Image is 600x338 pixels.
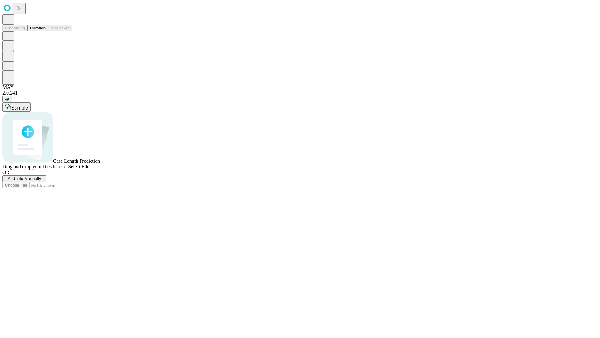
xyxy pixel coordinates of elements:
[48,25,72,31] button: Block Size
[2,90,597,96] div: 2.0.241
[2,102,31,112] button: Sample
[2,164,67,169] span: Drag and drop your files here or
[11,105,28,110] span: Sample
[5,97,9,101] span: @
[2,96,12,102] button: @
[2,25,27,31] button: Smoothing
[2,84,597,90] div: MAY
[53,158,100,164] span: Case Length Prediction
[2,175,46,182] button: Add Info Manually
[8,176,41,181] span: Add Info Manually
[27,25,48,31] button: Duration
[2,170,9,175] span: OR
[68,164,89,169] span: Select File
